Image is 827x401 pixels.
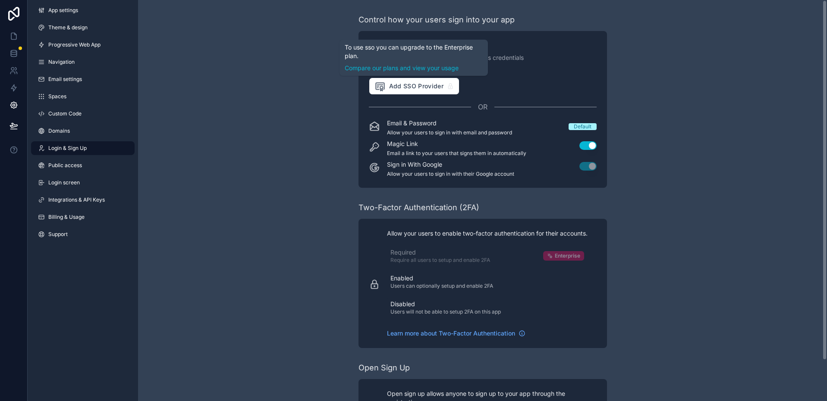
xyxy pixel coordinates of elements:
span: Public access [48,162,82,169]
span: Custom Code [48,110,82,117]
span: Add SSO Provider [374,81,444,92]
span: App settings [48,7,78,14]
span: Theme & design [48,24,88,31]
button: Add SSO Provider [369,78,460,95]
p: Email & Password [387,119,512,127]
span: Spaces [48,93,66,100]
span: Login screen [48,179,80,186]
a: Custom Code [31,107,135,121]
p: Require all users to setup and enable 2FA [390,257,490,264]
a: Domains [31,124,135,138]
a: App settings [31,3,135,17]
span: Email settings [48,76,82,83]
p: Allow your users to sign in with email and password [387,129,512,136]
p: Enabled [390,274,493,283]
span: Login & Sign Up [48,145,87,152]
span: OR [478,102,487,112]
span: Navigation [48,59,75,65]
span: Progressive Web App [48,41,101,48]
div: Open Sign Up [358,362,410,374]
div: To use sso you can upgrade to the Enterprise plan. [345,43,483,72]
a: Integrations & API Keys [31,193,135,207]
div: Default [574,123,591,130]
span: Support [48,231,68,238]
div: Two-Factor Authentication (2FA) [358,202,479,214]
p: Allow your users to enable two-factor authentication for their accounts. [387,229,588,238]
p: Required [390,248,490,257]
span: Billing & Usage [48,214,85,221]
a: Compare our plans and view your usage [345,64,483,72]
a: Progressive Web App [31,38,135,52]
p: Users can optionally setup and enable 2FA [390,283,493,289]
a: Login screen [31,176,135,190]
a: Billing & Usage [31,210,135,224]
p: Sign in With Google [387,160,514,169]
span: Learn more about Two-Factor Authentication [387,329,515,338]
a: Spaces [31,90,135,103]
p: Allow your users to sign in with their Google account [387,171,514,177]
p: Users will not be able to setup 2FA on this app [390,308,501,315]
span: Domains [48,127,70,134]
p: Email a link to your users that signs them in automatically [387,150,526,157]
p: Magic Link [387,140,526,148]
div: Control how your users sign into your app [358,14,515,26]
a: Public access [31,159,135,172]
a: Navigation [31,55,135,69]
p: Disabled [390,300,501,308]
a: Email settings [31,72,135,86]
a: Learn more about Two-Factor Authentication [387,329,525,338]
span: Enterprise [555,252,580,259]
a: Login & Sign Up [31,141,135,155]
a: Theme & design [31,21,135,34]
span: Integrations & API Keys [48,196,105,203]
a: Support [31,227,135,241]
